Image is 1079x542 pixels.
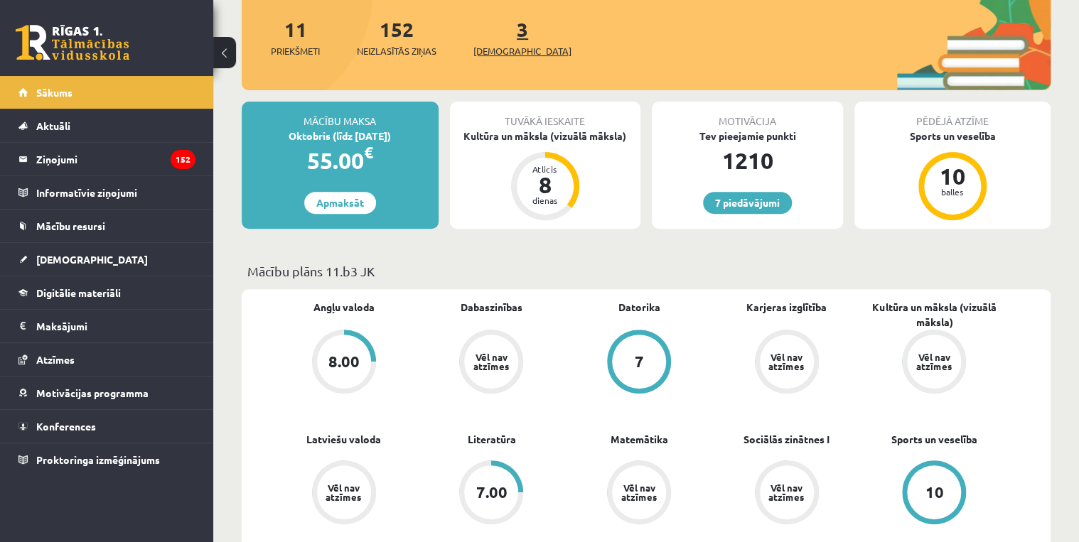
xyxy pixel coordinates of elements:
[171,150,195,169] i: 152
[471,352,511,371] div: Vēl nav atzīmes
[418,460,566,527] a: 7.00
[18,410,195,443] a: Konferences
[36,353,75,366] span: Atzīmes
[746,300,827,315] a: Karjeras izglītība
[328,354,360,369] div: 8.00
[461,300,522,315] a: Dabaszinības
[36,310,195,342] legend: Maksājumi
[242,129,439,143] div: Oktobris (līdz [DATE])
[891,432,977,447] a: Sports un veselība
[652,143,843,178] div: 1210
[524,196,567,205] div: dienas
[271,44,320,58] span: Priekšmeti
[36,143,195,175] legend: Ziņojumi
[18,276,195,309] a: Digitālie materiāli
[925,484,943,500] div: 10
[324,483,364,502] div: Vēl nav atzīmes
[618,300,660,315] a: Datorika
[524,173,567,196] div: 8
[473,16,571,58] a: 3[DEMOGRAPHIC_DATA]
[36,420,96,433] span: Konferences
[610,432,667,447] a: Matemātika
[18,310,195,342] a: Maksājumi
[247,261,1045,281] p: Mācību plāns 11.b3 JK
[18,143,195,175] a: Ziņojumi152
[242,102,439,129] div: Mācību maksa
[357,16,436,58] a: 152Neizlasītās ziņas
[476,484,507,500] div: 7.00
[467,432,515,447] a: Literatūra
[18,176,195,209] a: Informatīvie ziņojumi
[473,44,571,58] span: [DEMOGRAPHIC_DATA]
[418,330,566,396] a: Vēl nav atzīmes
[18,210,195,242] a: Mācību resursi
[767,352,807,371] div: Vēl nav atzīmes
[36,253,148,266] span: [DEMOGRAPHIC_DATA]
[450,102,641,129] div: Tuvākā ieskaite
[524,165,567,173] div: Atlicis
[306,432,381,447] a: Latviešu valoda
[860,330,1008,396] a: Vēl nav atzīmes
[18,376,195,409] a: Motivācijas programma
[357,44,436,58] span: Neizlasītās ziņas
[854,102,1051,129] div: Pēdējā atzīme
[364,142,373,163] span: €
[304,192,376,214] a: Apmaksāt
[565,330,713,396] a: 7
[16,25,129,60] a: Rīgas 1. Tālmācības vidusskola
[860,460,1008,527] a: 10
[860,300,1008,330] a: Kultūra un māksla (vizuālā māksla)
[634,354,643,369] div: 7
[270,330,418,396] a: 8.00
[713,330,861,396] a: Vēl nav atzīmes
[270,460,418,527] a: Vēl nav atzīmes
[242,143,439,178] div: 55.00
[854,129,1051,222] a: Sports un veselība 10 balles
[931,165,974,188] div: 10
[36,86,73,99] span: Sākums
[36,286,121,299] span: Digitālie materiāli
[18,443,195,476] a: Proktoringa izmēģinājums
[652,129,843,143] div: Tev pieejamie punkti
[313,300,375,315] a: Angļu valoda
[713,460,861,527] a: Vēl nav atzīmes
[36,219,105,232] span: Mācību resursi
[36,386,149,399] span: Motivācijas programma
[703,192,792,214] a: 7 piedāvājumi
[18,243,195,276] a: [DEMOGRAPHIC_DATA]
[18,109,195,142] a: Aktuāli
[744,432,830,447] a: Sociālās zinātnes I
[36,176,195,209] legend: Informatīvie ziņojumi
[36,119,70,132] span: Aktuāli
[18,343,195,376] a: Atzīmes
[36,453,160,466] span: Proktoringa izmēģinājums
[767,483,807,502] div: Vēl nav atzīmes
[450,129,641,143] div: Kultūra un māksla (vizuālā māksla)
[271,16,320,58] a: 11Priekšmeti
[450,129,641,222] a: Kultūra un māksla (vizuālā māksla) Atlicis 8 dienas
[18,76,195,109] a: Sākums
[565,460,713,527] a: Vēl nav atzīmes
[854,129,1051,143] div: Sports un veselība
[931,188,974,196] div: balles
[619,483,659,502] div: Vēl nav atzīmes
[914,352,954,371] div: Vēl nav atzīmes
[652,102,843,129] div: Motivācija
